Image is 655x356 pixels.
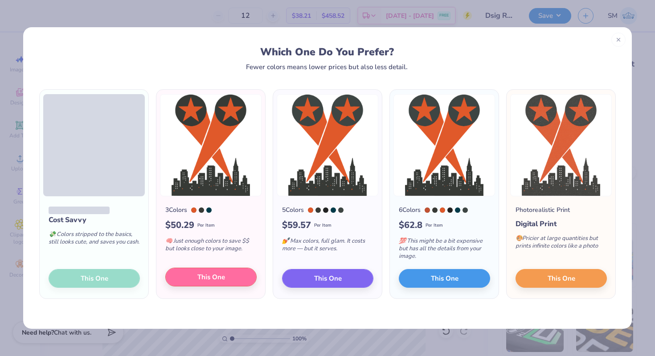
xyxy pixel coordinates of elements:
div: Fewer colors means lower prices but also less detail. [246,63,408,70]
img: 5 color option [277,94,378,196]
img: Photorealistic preview [510,94,612,196]
div: 446 C [338,207,344,213]
span: Per Item [314,222,332,229]
div: 6 Colors [399,205,421,215]
div: 7580 C [425,207,430,213]
button: This One [516,269,607,288]
button: This One [282,269,373,288]
div: 7579 C [440,207,445,213]
span: Per Item [426,222,443,229]
span: 🧠 [165,237,172,245]
div: 447 C [315,207,321,213]
div: 3 Colors [165,205,187,215]
span: $ 62.8 [399,219,422,232]
div: 5 Colors [282,205,304,215]
span: 💯 [399,237,406,245]
span: 💅 [282,237,289,245]
span: This One [548,273,575,284]
img: 3 color option [160,94,262,196]
div: 309 C [455,207,460,213]
div: 309 C [206,207,212,213]
button: This One [165,268,257,286]
div: Colors stripped to the basics, still looks cute, and saves you cash. [49,225,140,255]
span: This One [314,273,342,284]
span: This One [431,273,458,284]
div: Neutral Black C [447,207,453,213]
div: Digital Print [516,219,607,229]
div: 309 C [331,207,336,213]
div: 7579 C [308,207,313,213]
div: Cost Savvy [49,215,140,225]
button: This One [399,269,490,288]
div: This might be a bit expensive but has all the details from your image. [399,232,490,269]
span: $ 59.57 [282,219,311,232]
div: Which One Do You Prefer? [48,46,607,58]
span: Per Item [197,222,215,229]
div: Just enough colors to save $$ but looks close to your image. [165,232,257,261]
div: Pricier at large quantities but prints infinite colors like a photo [516,229,607,259]
span: 💸 [49,230,56,238]
div: Neutral Black C [323,207,328,213]
span: $ 50.29 [165,219,194,232]
span: This One [197,272,225,282]
div: Photorealistic Print [516,205,570,215]
div: Max colors, full glam. It costs more — but it serves. [282,232,373,261]
div: 447 C [199,207,204,213]
div: 447 C [432,207,438,213]
div: 7579 C [191,207,196,213]
div: 446 C [463,207,468,213]
img: 6 color option [393,94,495,196]
span: 🎨 [516,234,523,242]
